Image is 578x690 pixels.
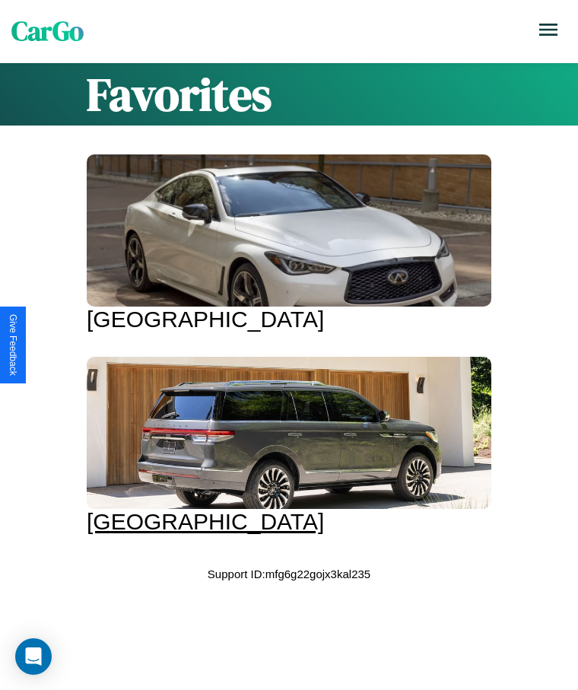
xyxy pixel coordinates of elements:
[87,307,491,332] div: [GEOGRAPHIC_DATA]
[87,63,491,126] h1: Favorites
[11,13,84,49] span: CarGo
[87,509,491,535] div: [GEOGRAPHIC_DATA]
[15,638,52,675] div: Open Intercom Messenger
[8,314,18,376] div: Give Feedback
[208,564,370,584] p: Support ID: mfg6g22gojx3kal235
